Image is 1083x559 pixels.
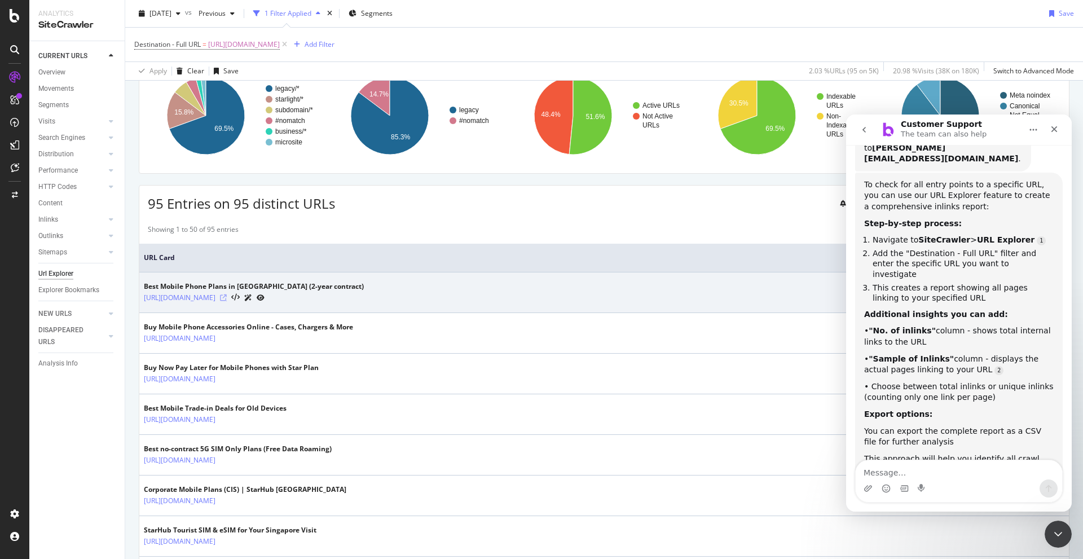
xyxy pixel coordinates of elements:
[144,495,215,507] a: [URL][DOMAIN_NAME]
[459,106,479,114] text: legacy
[38,284,117,296] a: Explorer Bookmarks
[18,311,208,333] div: You can export the complete report as a CSV file for further analysis
[149,8,171,18] span: 2025 Oct. 12th
[38,324,105,348] a: DISAPPEARED URLS
[27,134,208,165] li: Add the "Destination - Full URL" filter and enter the specific URL you want to investigate
[148,67,324,165] svg: A chart.
[191,122,200,131] a: Source reference 10021739:
[244,292,252,303] a: AI Url Details
[893,66,979,76] div: 20.98 % Visits ( 38K on 180K )
[148,252,157,261] a: Source reference 9276034:
[38,308,72,320] div: NEW URLS
[642,121,659,129] text: URLs
[38,148,105,160] a: Distribution
[38,197,63,209] div: Content
[38,148,74,160] div: Distribution
[9,58,217,402] div: Customer Support says…
[185,7,194,17] span: vs
[144,333,215,344] a: [URL][DOMAIN_NAME]
[223,66,239,76] div: Save
[275,106,313,114] text: subdomain/*
[18,211,208,233] div: • column - shows total internal links to the URL
[826,112,841,120] text: Non-
[38,181,105,193] a: HTTP Codes
[209,62,239,80] button: Save
[586,113,605,121] text: 51.6%
[144,525,316,535] div: StarHub Tourist SIM & eSIM for Your Singapore Visit
[149,66,167,76] div: Apply
[38,67,65,78] div: Overview
[249,5,325,23] button: 1 Filter Applied
[38,358,78,369] div: Analysis Info
[38,116,105,127] a: Visits
[18,104,116,113] b: Step-by-step process:
[38,268,73,280] div: Url Explorer
[174,108,193,116] text: 15.8%
[38,358,117,369] a: Analysis Info
[275,117,305,125] text: #nomatch
[332,67,508,165] svg: A chart.
[144,414,215,425] a: [URL][DOMAIN_NAME]
[305,39,334,49] div: Add Filter
[38,247,67,258] div: Sitemaps
[1010,91,1050,99] text: Meta noindex
[54,369,63,378] button: Gif picker
[72,121,124,130] b: SiteCrawler
[38,67,117,78] a: Overview
[18,267,208,289] div: • Choose between total inlinks or unique inlinks (counting only one link per page)
[846,115,1072,512] iframe: Intercom live chat
[809,66,879,76] div: 2.03 % URLs ( 95 on 5K )
[148,225,239,238] div: Showing 1 to 50 of 95 entries
[1010,111,1040,119] text: Not Equal
[265,8,311,18] div: 1 Filter Applied
[172,62,204,80] button: Clear
[275,95,303,103] text: starlight/*
[515,67,692,165] svg: A chart.
[144,455,215,466] a: [URL][DOMAIN_NAME]
[38,284,99,296] div: Explorer Bookmarks
[1045,521,1072,548] iframe: Intercom live chat
[38,132,105,144] a: Search Engines
[642,112,673,120] text: Not Active
[38,99,117,111] a: Segments
[17,369,27,378] button: Upload attachment
[144,253,1056,263] span: URL Card
[144,281,364,292] div: Best Mobile Phone Plans in [GEOGRAPHIC_DATA] (2-year contract)
[1045,5,1074,23] button: Save
[38,132,85,144] div: Search Engines
[541,111,561,118] text: 48.4%
[38,230,105,242] a: Outlinks
[144,322,353,332] div: Buy Mobile Phone Accessories Online - Cases, Chargers & More
[989,62,1074,80] button: Switch to Advanced Mode
[729,99,749,107] text: 30.5%
[9,58,217,401] div: To check for all entry points to a specific URL, you can use our URL Explorer feature to create a...
[18,339,208,394] div: This approach will help you identify all crawl entry points for your specific page and understand...
[289,38,334,51] button: Add Filter
[38,50,87,62] div: CURRENT URLS
[826,102,843,109] text: URLs
[23,212,90,221] b: "No. of inlinks"
[826,93,856,100] text: Indexable
[231,294,240,302] button: View HTML Source
[38,268,117,280] a: Url Explorer
[459,117,489,125] text: #nomatch
[699,67,875,165] svg: A chart.
[826,130,843,138] text: URLs
[835,195,888,213] button: Create alert
[18,239,208,261] div: • column - displays the actual pages linking to your URL
[993,66,1074,76] div: Switch to Advanced Mode
[27,168,208,189] li: This creates a report showing all pages linking to your specified URL
[10,346,216,365] textarea: Message…
[38,247,105,258] a: Sitemaps
[193,365,212,383] button: Send a message…
[38,165,78,177] div: Performance
[38,83,117,95] a: Movements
